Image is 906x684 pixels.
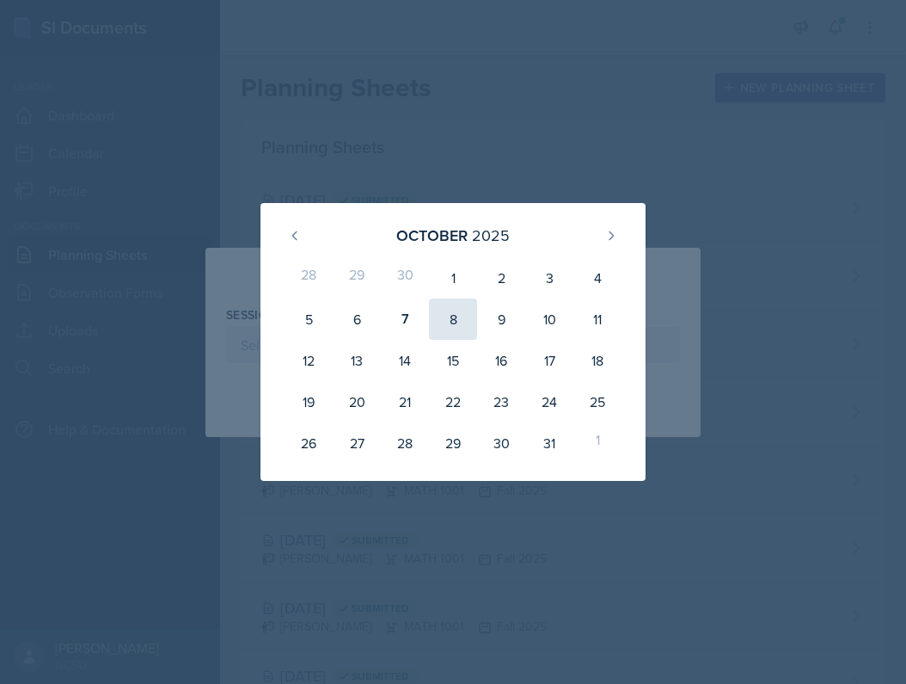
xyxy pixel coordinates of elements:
[333,381,381,422] div: 20
[285,340,333,381] div: 12
[525,257,573,299] div: 3
[573,340,621,381] div: 18
[573,381,621,422] div: 25
[381,340,429,381] div: 14
[381,299,429,340] div: 7
[429,340,477,381] div: 15
[573,422,621,464] div: 1
[285,381,333,422] div: 19
[285,299,333,340] div: 5
[477,381,525,422] div: 23
[333,422,381,464] div: 27
[525,299,573,340] div: 10
[333,257,381,299] div: 29
[396,224,468,247] div: October
[285,422,333,464] div: 26
[381,257,429,299] div: 30
[333,340,381,381] div: 13
[477,299,525,340] div: 9
[285,257,333,299] div: 28
[429,299,477,340] div: 8
[472,224,510,247] div: 2025
[573,257,621,299] div: 4
[429,257,477,299] div: 1
[333,299,381,340] div: 6
[525,340,573,381] div: 17
[429,381,477,422] div: 22
[429,422,477,464] div: 29
[573,299,621,340] div: 11
[477,257,525,299] div: 2
[477,422,525,464] div: 30
[477,340,525,381] div: 16
[381,381,429,422] div: 21
[525,422,573,464] div: 31
[381,422,429,464] div: 28
[525,381,573,422] div: 24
